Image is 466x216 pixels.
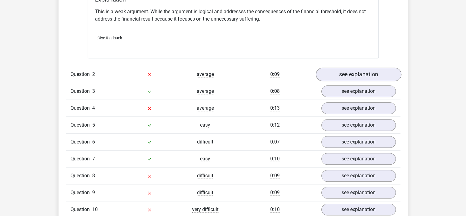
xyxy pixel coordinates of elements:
[92,173,95,179] span: 8
[197,71,214,77] span: average
[92,190,95,195] span: 9
[270,156,280,162] span: 0:10
[270,190,280,196] span: 0:09
[321,204,396,215] a: see explanation
[92,206,98,212] span: 10
[321,119,396,131] a: see explanation
[270,88,280,94] span: 0:08
[70,104,92,112] span: Question
[321,187,396,198] a: see explanation
[270,122,280,128] span: 0:12
[270,206,280,213] span: 0:10
[321,85,396,97] a: see explanation
[92,105,95,111] span: 4
[316,68,401,81] a: see explanation
[200,122,210,128] span: easy
[70,206,92,213] span: Question
[70,138,92,146] span: Question
[200,156,210,162] span: easy
[70,172,92,179] span: Question
[321,136,396,148] a: see explanation
[321,170,396,182] a: see explanation
[270,139,280,145] span: 0:07
[97,36,122,40] span: Give feedback
[270,173,280,179] span: 0:09
[192,206,218,213] span: very difficult
[92,139,95,145] span: 6
[92,71,95,77] span: 2
[70,88,92,95] span: Question
[197,105,214,111] span: average
[92,88,95,94] span: 3
[270,105,280,111] span: 0:13
[321,102,396,114] a: see explanation
[197,139,213,145] span: difficult
[70,189,92,196] span: Question
[92,156,95,162] span: 7
[197,190,213,196] span: difficult
[197,88,214,94] span: average
[70,121,92,129] span: Question
[95,8,371,23] p: This is a weak argument. While the argument is logical and addresses the consequences of the fina...
[321,153,396,165] a: see explanation
[70,71,92,78] span: Question
[270,71,280,77] span: 0:09
[197,173,213,179] span: difficult
[70,155,92,163] span: Question
[92,122,95,128] span: 5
